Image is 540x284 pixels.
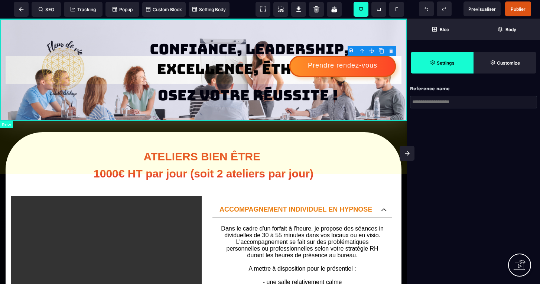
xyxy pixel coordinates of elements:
strong: Settings [437,60,455,66]
strong: Bloc [440,27,449,32]
p: Reference name [410,85,450,92]
span: Preview [463,1,501,16]
span: Open Layer Manager [474,19,540,40]
span: Open Style Manager [474,52,536,74]
span: View components [256,2,270,17]
span: SEO [39,7,54,12]
button: Prendre rendez-vous [289,37,396,58]
span: Popup [113,7,133,12]
span: Previsualiser [468,6,496,12]
span: Custom Block [146,7,182,12]
span: Open Blocks [407,19,474,40]
b: ATELIERS BIEN ÊTRE 1000€ HT par jour (soit 2 ateliers par jour) [94,132,313,161]
strong: Body [505,27,516,32]
p: ACCOMPAGNEMENT INDIVIDUEL EN HYPNOSE [218,187,374,195]
strong: Customize [497,60,520,66]
span: Publier [511,6,526,12]
span: Screenshot [273,2,288,17]
span: Settings [411,52,474,74]
span: Setting Body [192,7,226,12]
span: Tracking [71,7,96,12]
